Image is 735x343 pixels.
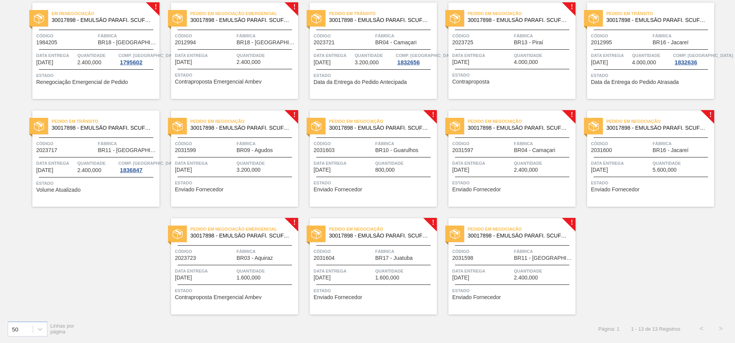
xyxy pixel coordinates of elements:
span: 3.200,000 [237,167,260,173]
img: estado [589,13,599,23]
span: Quantidade [514,52,574,59]
div: 50 [12,326,18,332]
span: Quantidade [237,52,296,59]
span: Enviado Fornecedor [314,187,362,192]
span: Pedido em Negociação [468,225,576,233]
span: BR18 - Pernambuco [98,40,158,45]
span: Data entrega [175,159,235,167]
span: 2.400,000 [237,59,260,65]
span: Enviado Fornecedor [314,294,362,300]
span: BR16 - Jacareí [653,147,688,153]
span: Fábrica [98,140,158,147]
img: estado [173,229,183,239]
span: 30017898 - EMULSAO PARAFI. SCUFEX CONCEN. ECOLAB [52,125,153,131]
span: Status [452,287,574,294]
span: Contraproposta Emergencial Ambev [175,294,262,300]
a: Comp. [GEOGRAPHIC_DATA]1795602 [118,52,158,65]
span: Pedido em Negociação [329,225,437,233]
span: 30017898 - EMULSAO PARAFI. SCUFEX CONCEN. ECOLAB [190,17,292,23]
span: Pedido em Negociação Emergencial [190,225,298,233]
a: !estadoPedido em Negociação30017898 - EMULSÃO PARAFI. SCUFEX CONCEN. ECOLABCódigo2031598FábricaBR... [437,218,576,315]
span: 30017898 - EMULSAO PARAFI. SCUFEX CONCEN. ECOLAB [329,233,431,239]
span: Pedido em Negociação [190,117,298,125]
img: estado [311,13,321,23]
span: 30017898 - EMULSAO PARAFI. SCUFEX CONCEN. ECOLAB [190,125,292,131]
a: estadoPedido em Trânsito30017898 - EMULSÃO PARAFI. SCUFEX CONCEN. ECOLABCódigo2023721FábricaBR04 ... [298,3,437,99]
span: 2.400,000 [77,60,101,65]
span: BR18 - Pernambuco [237,40,296,45]
span: Fábrica [514,140,574,147]
span: 5.600,000 [653,167,676,173]
span: 30017898 - EMULSAO PARAFI. SCUFEX CONCEN. ECOLAB [52,17,153,23]
span: 10/10/2025 [314,275,331,281]
img: estado [34,13,44,23]
span: Enviado Fornecedor [452,294,501,300]
span: Fábrica [237,32,296,40]
span: Data da Entrega do Pedido Antecipada [314,79,407,85]
span: Comp. Carga [396,52,455,59]
span: 2031603 [314,147,335,153]
span: Quantidade [514,267,574,275]
span: 10/10/2025 [175,275,192,281]
img: estado [589,121,599,131]
span: BR17 - Juatuba [375,255,413,261]
img: estado [450,229,460,239]
span: Status [591,179,712,187]
span: Status [175,179,296,187]
img: estado [450,13,460,23]
span: 08/10/2025 [591,167,608,173]
span: Código [314,140,373,147]
span: Status [314,179,435,187]
button: > [711,319,730,338]
span: Data entrega [591,52,630,59]
span: Código [314,248,373,255]
div: 1832636 [673,59,698,65]
span: Quantidade [375,267,435,275]
span: BR11 - São Luís [98,147,158,153]
span: Fábrica [375,140,435,147]
span: Status [36,179,158,187]
span: 15/10/2025 [452,275,469,281]
span: 1.600,000 [237,275,260,281]
span: 2.400,000 [514,275,538,281]
span: Fábrica [237,248,296,255]
span: Enviado Fornecedor [452,187,501,192]
span: 1.600,000 [375,275,399,281]
img: estado [34,121,44,131]
span: Status [591,72,712,79]
span: Código [36,140,96,147]
img: estado [450,121,460,131]
span: Data entrega [314,52,353,59]
span: Quantidade [237,159,296,167]
span: BR13 - Piraí [514,40,543,45]
span: Quantidade [514,159,574,167]
span: 2031597 [452,147,473,153]
span: Quantidade [375,159,435,167]
span: Status [452,71,574,79]
span: Pedido em Negociação [468,10,576,17]
a: estadoPedido em Trânsito30017898 - EMULSÃO PARAFI. SCUFEX CONCEN. ECOLABCódigo2012995FábricaBR16 ... [576,3,714,99]
span: BR09 - Agudos [237,147,273,153]
span: 3.200,000 [355,60,379,65]
span: 25/09/2025 [591,60,608,65]
span: Data entrega [314,267,373,275]
span: Código [314,32,373,40]
span: Quantidade [355,52,394,59]
span: BR04 - Camaçari [514,147,555,153]
a: !estadoPedido em Negociação30017898 - EMULSÃO PARAFI. SCUFEX CONCEN. ECOLABCódigo2023725FábricaBR... [437,3,576,99]
span: Fábrica [653,140,712,147]
span: Código [452,140,512,147]
span: 2.400,000 [514,167,538,173]
span: Quantidade [632,52,671,59]
span: Status [314,72,435,79]
a: Comp. [GEOGRAPHIC_DATA]1836847 [118,159,158,173]
span: Status [175,287,296,294]
span: 30017898 - EMULSAO PARAFI. SCUFEX CONCEN. ECOLAB [329,125,431,131]
span: BR10 - Guarulhos [375,147,418,153]
span: 20/09/2025 [452,59,469,65]
span: Pedido em Trânsito [606,10,714,17]
span: Renegociação Emergencial de Pedido [36,79,128,85]
span: 02/10/2025 [175,167,192,173]
span: Quantidade [77,52,117,59]
span: 19/09/2025 [175,59,192,65]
